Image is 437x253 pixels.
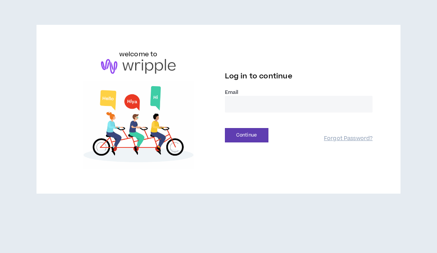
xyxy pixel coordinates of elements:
a: Forgot Password? [324,135,373,142]
label: Email [225,89,373,96]
span: Log in to continue [225,71,292,81]
h6: welcome to [119,50,158,59]
img: logo-brand.png [101,59,176,74]
img: Welcome to Wripple [64,81,212,169]
button: Continue [225,128,268,142]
